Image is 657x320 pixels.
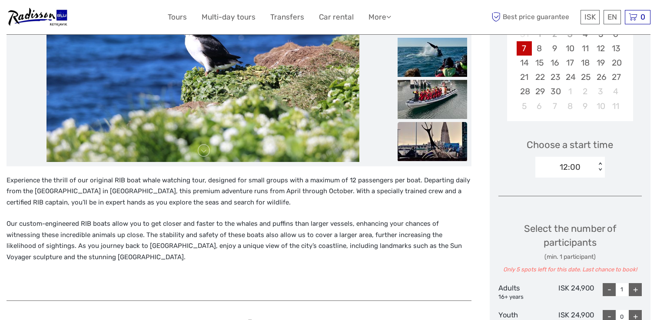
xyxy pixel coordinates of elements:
[7,7,68,28] img: 344-13b1ddd5-6d03-4bc9-8ab7-46461a61a986_logo_small.jpg
[562,56,577,70] div: Choose Wednesday, September 17th, 2025
[270,11,304,23] a: Transfers
[547,70,562,84] div: Choose Tuesday, September 23rd, 2025
[597,162,604,172] div: < >
[100,13,110,24] button: Open LiveChat chat widget
[604,10,621,24] div: EN
[319,11,354,23] a: Car rental
[593,56,608,70] div: Choose Friday, September 19th, 2025
[577,70,593,84] div: Choose Thursday, September 25th, 2025
[562,41,577,56] div: Choose Wednesday, September 10th, 2025
[562,99,577,113] div: Choose Wednesday, October 8th, 2025
[202,11,255,23] a: Multi-day tours
[629,283,642,296] div: +
[547,84,562,99] div: Choose Tuesday, September 30th, 2025
[12,15,98,22] p: We're away right now. Please check back later!
[547,56,562,70] div: Choose Tuesday, September 16th, 2025
[517,70,532,84] div: Choose Sunday, September 21st, 2025
[603,283,616,296] div: -
[510,27,630,113] div: month 2025-09
[593,99,608,113] div: Choose Friday, October 10th, 2025
[593,41,608,56] div: Choose Friday, September 12th, 2025
[517,84,532,99] div: Choose Sunday, September 28th, 2025
[498,283,546,301] div: Adults
[517,41,532,56] div: Choose Sunday, September 7th, 2025
[368,11,391,23] a: More
[562,70,577,84] div: Choose Wednesday, September 24th, 2025
[398,80,467,119] img: 551b14f3a3194899b41f8ef5672ff108_slider_thumbnail.jpeg
[498,253,642,261] div: (min. 1 participant)
[7,175,471,208] p: Experience the thrill of our original RIB boat whale watching tour, designed for small groups wit...
[532,56,547,70] div: Choose Monday, September 15th, 2025
[532,84,547,99] div: Choose Monday, September 29th, 2025
[517,99,532,113] div: Choose Sunday, October 5th, 2025
[577,99,593,113] div: Choose Thursday, October 9th, 2025
[608,70,624,84] div: Choose Saturday, September 27th, 2025
[168,11,187,23] a: Tours
[398,38,467,77] img: da01eea47bb34cfd9fccfeb3130a0963_slider_thumbnail.jpeg
[517,56,532,70] div: Choose Sunday, September 14th, 2025
[546,283,594,301] div: ISK 24,900
[532,70,547,84] div: Choose Monday, September 22nd, 2025
[577,84,593,99] div: Choose Thursday, October 2nd, 2025
[608,84,624,99] div: Choose Saturday, October 4th, 2025
[490,10,579,24] span: Best price guarantee
[584,13,596,21] span: ISK
[532,99,547,113] div: Choose Monday, October 6th, 2025
[547,41,562,56] div: Choose Tuesday, September 9th, 2025
[593,70,608,84] div: Choose Friday, September 26th, 2025
[562,84,577,99] div: Choose Wednesday, October 1st, 2025
[577,56,593,70] div: Choose Thursday, September 18th, 2025
[498,293,546,301] div: 16+ years
[608,99,624,113] div: Choose Saturday, October 11th, 2025
[547,99,562,113] div: Choose Tuesday, October 7th, 2025
[527,138,613,152] span: Choose a start time
[398,122,467,161] img: 4bd98d00570746ab9f3f5b6261aa9fa6_slider_thumbnail.jpeg
[593,84,608,99] div: Choose Friday, October 3rd, 2025
[608,41,624,56] div: Choose Saturday, September 13th, 2025
[560,162,581,173] div: 12:00
[577,41,593,56] div: Choose Thursday, September 11th, 2025
[498,266,642,274] div: Only 5 spots left for this date. Last chance to book!
[639,13,647,21] span: 0
[498,222,642,274] div: Select the number of participants
[532,41,547,56] div: Choose Monday, September 8th, 2025
[7,218,471,263] p: Our custom-engineered RIB boats allow you to get closer and faster to the whales and puffins than...
[608,56,624,70] div: Choose Saturday, September 20th, 2025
